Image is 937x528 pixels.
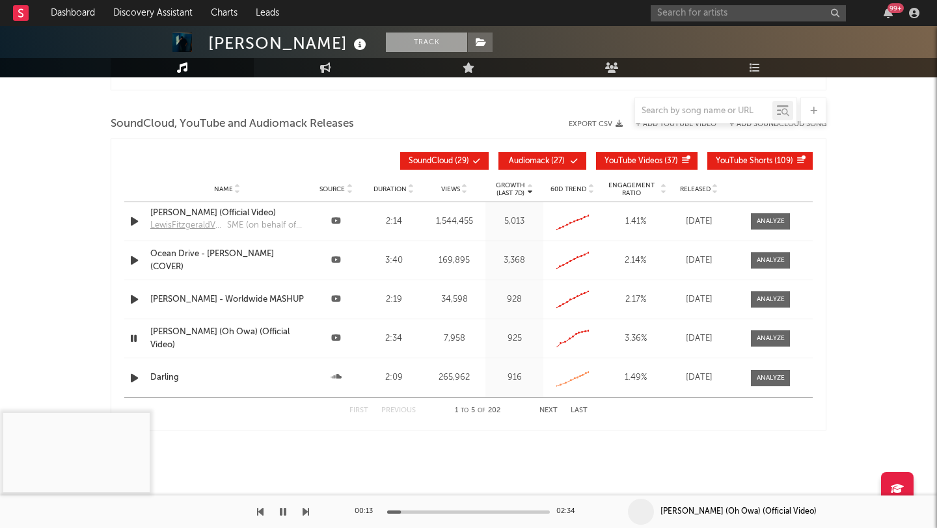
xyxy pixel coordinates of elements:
span: ( 109 ) [716,157,793,165]
button: Last [571,407,588,414]
button: 99+ [884,8,893,18]
div: SME (on behalf of Relentless Records); MINT_BMG, ARESA, BMG Rights Management (US), LLC [227,219,304,232]
iframe: Lewis Fitzgerald- Ford (Oh Owa) (Official Video) [3,413,150,492]
div: 925 [489,332,540,345]
div: 34,598 [426,293,483,306]
div: 2.17 % [604,293,666,306]
div: 1.41 % [604,215,666,228]
div: [DATE] [673,254,725,267]
a: [PERSON_NAME] - Worldwide MASHUP [150,293,304,306]
div: 02:34 [556,504,582,520]
a: LewisFitzgeraldVEVO [150,219,227,236]
div: 00:13 [355,504,381,520]
div: [DATE] [673,215,725,228]
a: Darling [150,371,304,384]
div: 7,958 [426,332,483,345]
span: ( 27 ) [507,157,567,165]
button: SoundCloud(29) [400,152,489,170]
a: [PERSON_NAME] (Official Video) [150,207,304,220]
div: 3.36 % [604,332,666,345]
button: YouTube Videos(37) [596,152,698,170]
button: + Add SoundCloud Song [716,121,826,128]
input: Search for artists [651,5,846,21]
div: [PERSON_NAME] [208,33,370,54]
span: Source [319,185,345,193]
span: Views [441,185,460,193]
a: [PERSON_NAME] (Oh Owa) (Official Video) [150,326,304,351]
button: Previous [381,407,416,414]
span: YouTube Videos [604,157,662,165]
span: of [478,408,485,414]
button: Audiomack(27) [498,152,586,170]
div: 1 5 202 [442,403,513,419]
span: Engagement Ratio [604,181,659,197]
span: ( 29 ) [409,157,469,165]
span: to [461,408,468,414]
div: 1,544,455 [426,215,483,228]
div: [PERSON_NAME] (Oh Owa) (Official Video) [660,506,817,518]
div: 5,013 [489,215,540,228]
button: + Add SoundCloud Song [729,121,826,128]
div: 265,962 [426,371,483,384]
div: 2.14 % [604,254,666,267]
span: SoundCloud [409,157,453,165]
div: [DATE] [673,293,725,306]
div: 916 [489,371,540,384]
div: 2:19 [368,293,420,306]
div: 1.49 % [604,371,666,384]
span: ( 37 ) [604,157,678,165]
div: + Add YouTube Video [623,121,716,128]
span: YouTube Shorts [716,157,772,165]
button: Next [539,407,558,414]
button: YouTube Shorts(109) [707,152,813,170]
span: Audiomack [509,157,549,165]
div: 2:34 [368,332,420,345]
div: [DATE] [673,332,725,345]
button: Export CSV [569,120,623,128]
p: Growth [496,181,525,189]
span: Name [214,185,233,193]
button: + Add YouTube Video [636,121,716,128]
span: Released [680,185,711,193]
span: SoundCloud, YouTube and Audiomack Releases [111,116,354,132]
div: 2:09 [368,371,420,384]
p: (Last 7d) [496,189,525,197]
span: 60D Trend [550,185,586,193]
div: 3,368 [489,254,540,267]
button: First [349,407,368,414]
input: Search by song name or URL [635,106,772,116]
div: 169,895 [426,254,483,267]
div: 928 [489,293,540,306]
button: Track [386,33,467,52]
div: [DATE] [673,371,725,384]
div: 99 + [888,3,904,13]
div: 3:40 [368,254,420,267]
span: Duration [373,185,407,193]
a: Ocean Drive - [PERSON_NAME] (COVER) [150,248,304,273]
div: 2:14 [368,215,420,228]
